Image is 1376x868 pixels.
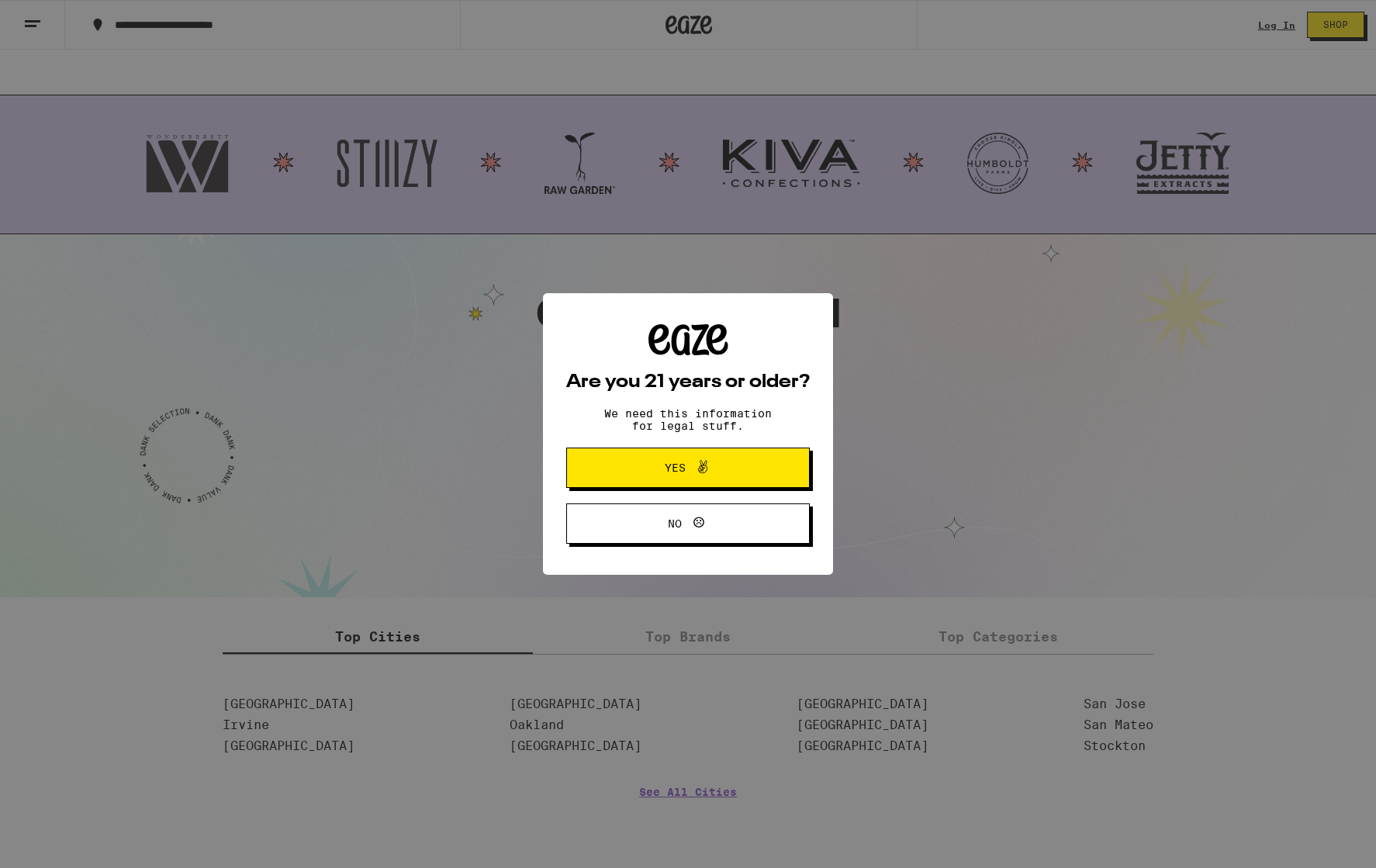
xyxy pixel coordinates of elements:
[566,448,810,488] button: Yes
[668,518,682,529] span: No
[566,373,810,392] h2: Are you 21 years or older?
[566,503,810,544] button: No
[591,407,785,432] p: We need this information for legal stuff.
[9,11,112,23] span: Hi. Need any help?
[665,462,686,473] span: Yes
